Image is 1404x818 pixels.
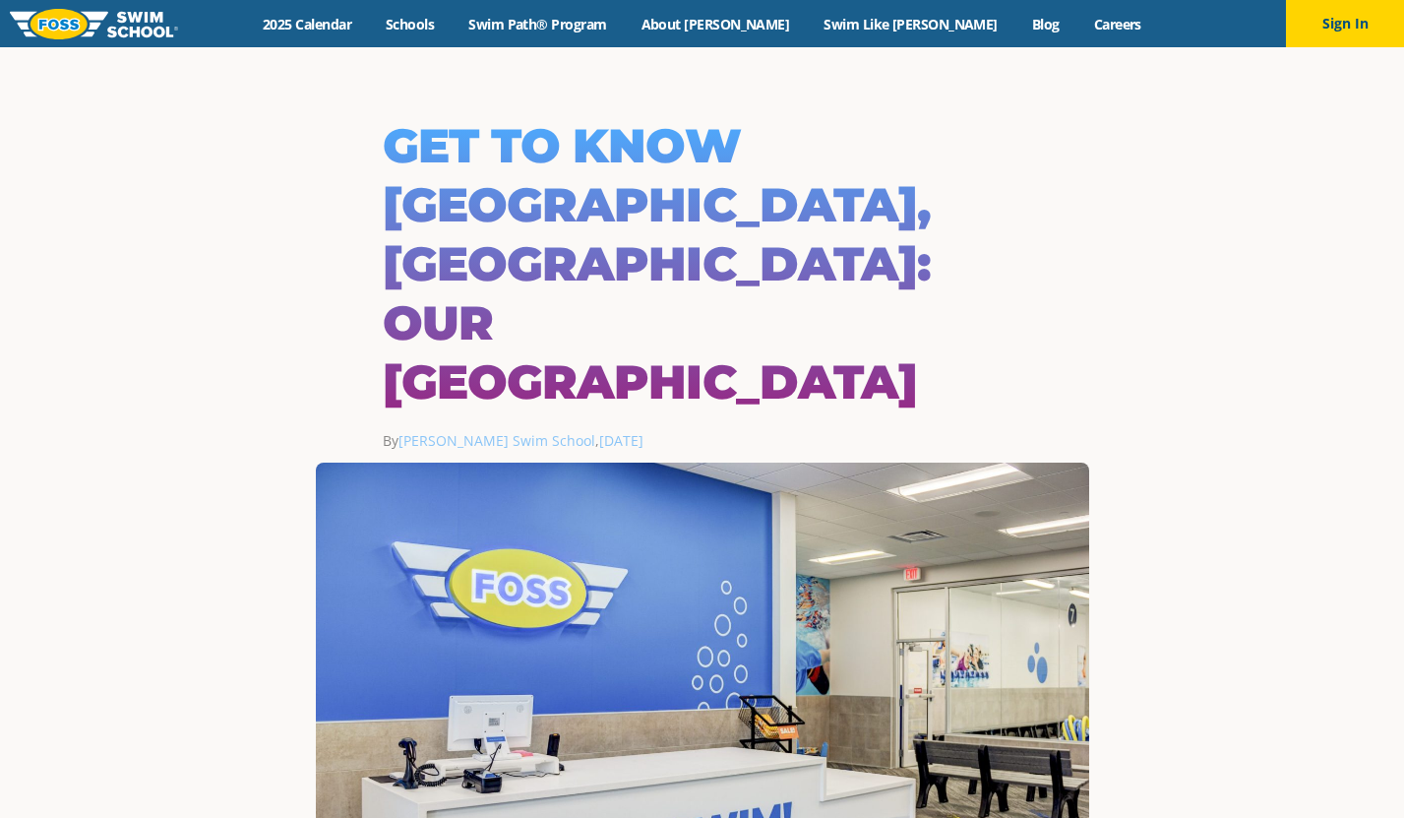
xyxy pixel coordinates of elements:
[398,431,595,450] a: [PERSON_NAME] Swim School
[595,431,643,450] span: ,
[452,15,624,33] a: Swim Path® Program
[369,15,452,33] a: Schools
[383,431,595,450] span: By
[807,15,1015,33] a: Swim Like [PERSON_NAME]
[599,431,643,450] a: [DATE]
[246,15,369,33] a: 2025 Calendar
[1014,15,1076,33] a: Blog
[1076,15,1158,33] a: Careers
[383,116,1022,411] h1: Get to Know [GEOGRAPHIC_DATA], [GEOGRAPHIC_DATA]: Our [GEOGRAPHIC_DATA]
[10,9,178,39] img: FOSS Swim School Logo
[624,15,807,33] a: About [PERSON_NAME]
